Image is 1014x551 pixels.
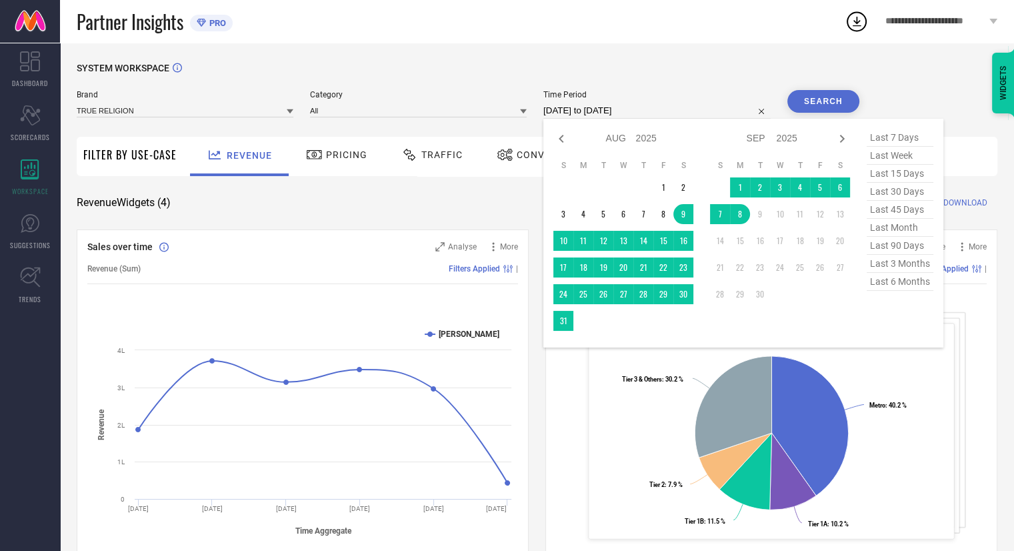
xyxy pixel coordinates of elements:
[117,347,125,354] text: 4L
[448,242,477,251] span: Analyse
[77,63,169,73] span: SYSTEM WORKSPACE
[543,103,771,119] input: Select time period
[121,496,125,503] text: 0
[593,204,613,224] td: Tue Aug 05 2025
[790,160,810,171] th: Thursday
[730,160,750,171] th: Monday
[867,147,933,165] span: last week
[613,231,633,251] td: Wed Aug 13 2025
[543,90,771,99] span: Time Period
[449,264,500,273] span: Filters Applied
[673,204,693,224] td: Sat Aug 09 2025
[730,284,750,304] td: Mon Sep 29 2025
[770,160,790,171] th: Wednesday
[710,231,730,251] td: Sun Sep 14 2025
[516,264,518,273] span: |
[969,242,987,251] span: More
[326,149,367,160] span: Pricing
[633,231,653,251] td: Thu Aug 14 2025
[117,458,125,466] text: 1L
[553,257,573,278] td: Sun Aug 17 2025
[830,160,850,171] th: Saturday
[830,204,850,224] td: Sat Sep 13 2025
[685,518,725,525] text: : 11.5 %
[673,160,693,171] th: Saturday
[77,8,183,35] span: Partner Insights
[790,257,810,278] td: Thu Sep 25 2025
[790,231,810,251] td: Thu Sep 18 2025
[790,177,810,197] td: Thu Sep 04 2025
[730,177,750,197] td: Mon Sep 01 2025
[553,311,573,331] td: Sun Aug 31 2025
[593,257,613,278] td: Tue Aug 19 2025
[750,257,770,278] td: Tue Sep 23 2025
[77,196,171,209] span: Revenue Widgets ( 4 )
[943,196,987,209] span: DOWNLOAD
[649,481,682,488] text: : 7.9 %
[673,284,693,304] td: Sat Aug 30 2025
[349,505,370,512] text: [DATE]
[867,255,933,273] span: last 3 months
[653,231,673,251] td: Fri Aug 15 2025
[12,78,48,88] span: DASHBOARD
[730,257,750,278] td: Mon Sep 22 2025
[770,177,790,197] td: Wed Sep 03 2025
[439,330,499,339] text: [PERSON_NAME]
[11,132,50,142] span: SCORECARDS
[869,402,907,409] text: : 40.2 %
[553,284,573,304] td: Sun Aug 24 2025
[770,204,790,224] td: Wed Sep 10 2025
[653,177,673,197] td: Fri Aug 01 2025
[750,204,770,224] td: Tue Sep 09 2025
[613,284,633,304] td: Wed Aug 27 2025
[867,129,933,147] span: last 7 days
[750,160,770,171] th: Tuesday
[830,231,850,251] td: Sat Sep 20 2025
[633,204,653,224] td: Thu Aug 07 2025
[867,201,933,219] span: last 45 days
[649,481,664,488] tspan: Tier 2
[830,177,850,197] td: Sat Sep 06 2025
[673,231,693,251] td: Sat Aug 16 2025
[653,257,673,278] td: Fri Aug 22 2025
[710,204,730,224] td: Sun Sep 07 2025
[750,284,770,304] td: Tue Sep 30 2025
[276,505,297,512] text: [DATE]
[673,257,693,278] td: Sat Aug 23 2025
[622,376,683,383] text: : 30.2 %
[613,160,633,171] th: Wednesday
[486,505,507,512] text: [DATE]
[673,177,693,197] td: Sat Aug 02 2025
[807,520,848,528] text: : 10.2 %
[613,257,633,278] td: Wed Aug 20 2025
[12,186,49,196] span: WORKSPACE
[750,231,770,251] td: Tue Sep 16 2025
[206,18,226,28] span: PRO
[295,526,352,536] tspan: Time Aggregate
[770,231,790,251] td: Wed Sep 17 2025
[553,204,573,224] td: Sun Aug 03 2025
[500,242,518,251] span: More
[573,231,593,251] td: Mon Aug 11 2025
[730,204,750,224] td: Mon Sep 08 2025
[613,204,633,224] td: Wed Aug 06 2025
[834,131,850,147] div: Next month
[87,241,153,252] span: Sales over time
[128,505,149,512] text: [DATE]
[869,402,885,409] tspan: Metro
[435,242,445,251] svg: Zoom
[573,257,593,278] td: Mon Aug 18 2025
[790,204,810,224] td: Thu Sep 11 2025
[867,237,933,255] span: last 90 days
[622,376,662,383] tspan: Tier 3 & Others
[845,9,869,33] div: Open download list
[810,231,830,251] td: Fri Sep 19 2025
[810,204,830,224] td: Fri Sep 12 2025
[87,264,141,273] span: Revenue (Sum)
[867,183,933,201] span: last 30 days
[750,177,770,197] td: Tue Sep 02 2025
[10,240,51,250] span: SUGGESTIONS
[653,204,673,224] td: Fri Aug 08 2025
[710,160,730,171] th: Sunday
[517,149,581,160] span: Conversion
